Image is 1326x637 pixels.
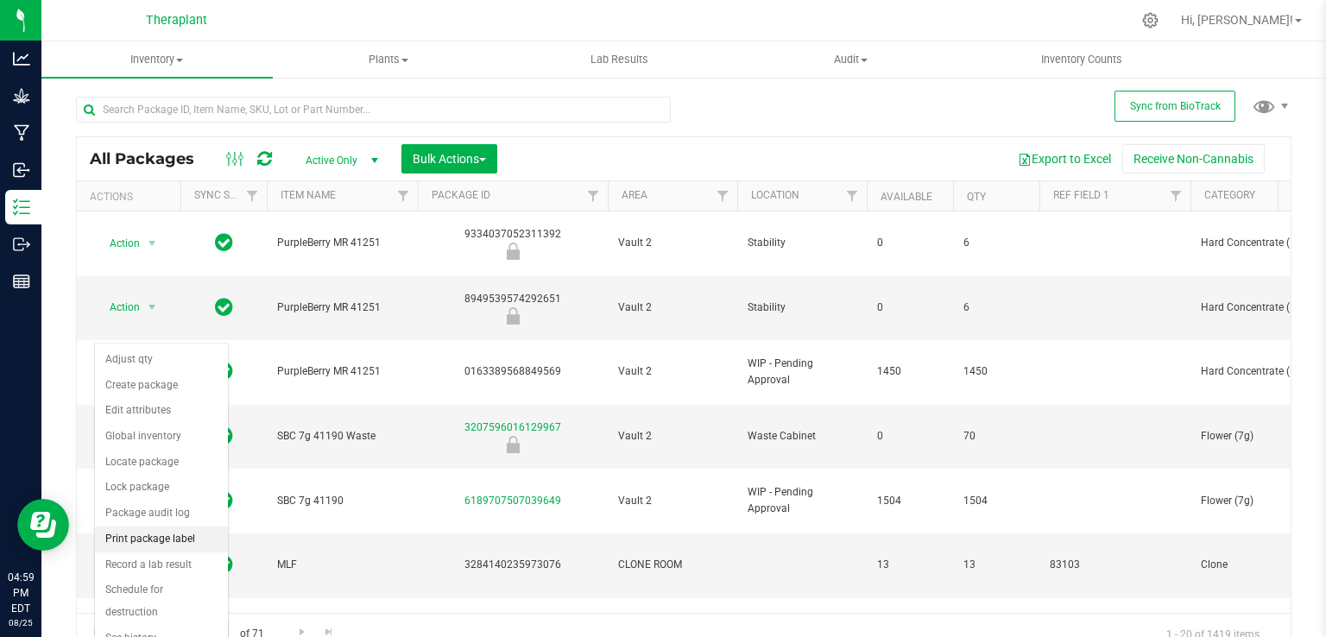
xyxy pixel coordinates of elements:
span: In Sync [215,230,233,255]
span: PurpleBerry MR 41251 [277,300,407,316]
span: Action [94,231,141,255]
span: 1504 [963,493,1029,509]
span: Theraplant [146,13,207,28]
li: Create package [95,373,228,399]
a: Filter [1162,181,1190,211]
div: 3284140235973076 [415,557,610,573]
li: Package audit log [95,501,228,527]
span: CLONE ROOM [618,557,727,573]
li: Adjust qty [95,347,228,373]
span: Stability [748,235,856,251]
a: Sync Status [194,189,261,201]
p: 08/25 [8,616,34,629]
input: Search Package ID, Item Name, SKU, Lot or Part Number... [76,97,671,123]
div: Newly Received [415,307,610,325]
span: Plants [274,52,503,67]
li: Locate package [95,450,228,476]
a: Filter [709,181,737,211]
inline-svg: Reports [13,273,30,290]
span: 1450 [963,363,1029,380]
li: Record a lab result [95,552,228,578]
a: Filter [838,181,867,211]
span: Hi, [PERSON_NAME]! [1181,13,1293,27]
button: Receive Non-Cannabis [1122,144,1265,173]
a: Filter [579,181,608,211]
span: PurpleBerry MR 41251 [277,235,407,251]
inline-svg: Inbound [13,161,30,179]
a: Lab Results [504,41,736,78]
span: Stability [748,300,856,316]
a: Qty [967,191,986,203]
span: 6 [963,235,1029,251]
span: Lab Results [567,52,672,67]
inline-svg: Outbound [13,236,30,253]
li: Global inventory [95,424,228,450]
div: Actions [90,191,174,203]
a: Inventory Counts [966,41,1197,78]
span: 0 [877,300,943,316]
span: PurpleBerry MR 41251 [277,363,407,380]
span: 70 [963,428,1029,445]
span: SBC 7g 41190 [277,493,407,509]
li: Print package label [95,527,228,552]
span: WIP - Pending Approval [748,484,856,517]
a: 6189707507039649 [464,495,561,507]
a: Item Name [281,189,336,201]
span: Inventory Counts [1018,52,1146,67]
button: Sync from BioTrack [1114,91,1235,122]
span: Waste Cabinet [748,428,856,445]
a: Filter [389,181,418,211]
inline-svg: Inventory [13,199,30,216]
span: Action [94,295,141,319]
a: Package ID [432,189,490,201]
a: Category [1204,189,1255,201]
li: Lock package [95,475,228,501]
span: WIP - Pending Approval [748,356,856,388]
a: Filter [238,181,267,211]
li: Schedule for destruction [95,577,228,625]
span: Sync from BioTrack [1130,100,1221,112]
span: Bulk Actions [413,152,486,166]
span: 0 [877,428,943,445]
span: 13 [963,557,1029,573]
a: 3207596016129967 [464,421,561,433]
span: In Sync [215,295,233,319]
a: Audit [735,41,966,78]
span: select [142,231,163,255]
div: 0163389568849569 [415,363,610,380]
div: Newly Received [415,436,610,453]
span: 6 [963,300,1029,316]
inline-svg: Analytics [13,50,30,67]
span: Vault 2 [618,300,727,316]
span: All Packages [90,149,212,168]
inline-svg: Manufacturing [13,124,30,142]
a: Plants [273,41,504,78]
span: 0 [877,235,943,251]
span: 13 [877,557,943,573]
a: Inventory [41,41,273,78]
span: Vault 2 [618,493,727,509]
inline-svg: Grow [13,87,30,104]
button: Export to Excel [1007,144,1122,173]
span: Vault 2 [618,428,727,445]
iframe: Resource center [17,499,69,551]
a: Area [622,189,647,201]
a: Location [751,189,799,201]
a: Ref Field 1 [1053,189,1109,201]
button: Bulk Actions [401,144,497,173]
span: Vault 2 [618,235,727,251]
span: SBC 7g 41190 Waste [277,428,407,445]
a: Available [881,191,932,203]
span: Audit [736,52,965,67]
div: Newly Received [415,243,610,260]
div: Manage settings [1140,12,1161,28]
span: Inventory [41,52,273,67]
div: 8949539574292651 [415,291,610,325]
span: 83103 [1050,557,1180,573]
span: 1504 [877,493,943,509]
p: 04:59 PM EDT [8,570,34,616]
li: Edit attributes [95,398,228,424]
span: 1450 [877,363,943,380]
span: select [142,295,163,319]
span: MLF [277,557,407,573]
